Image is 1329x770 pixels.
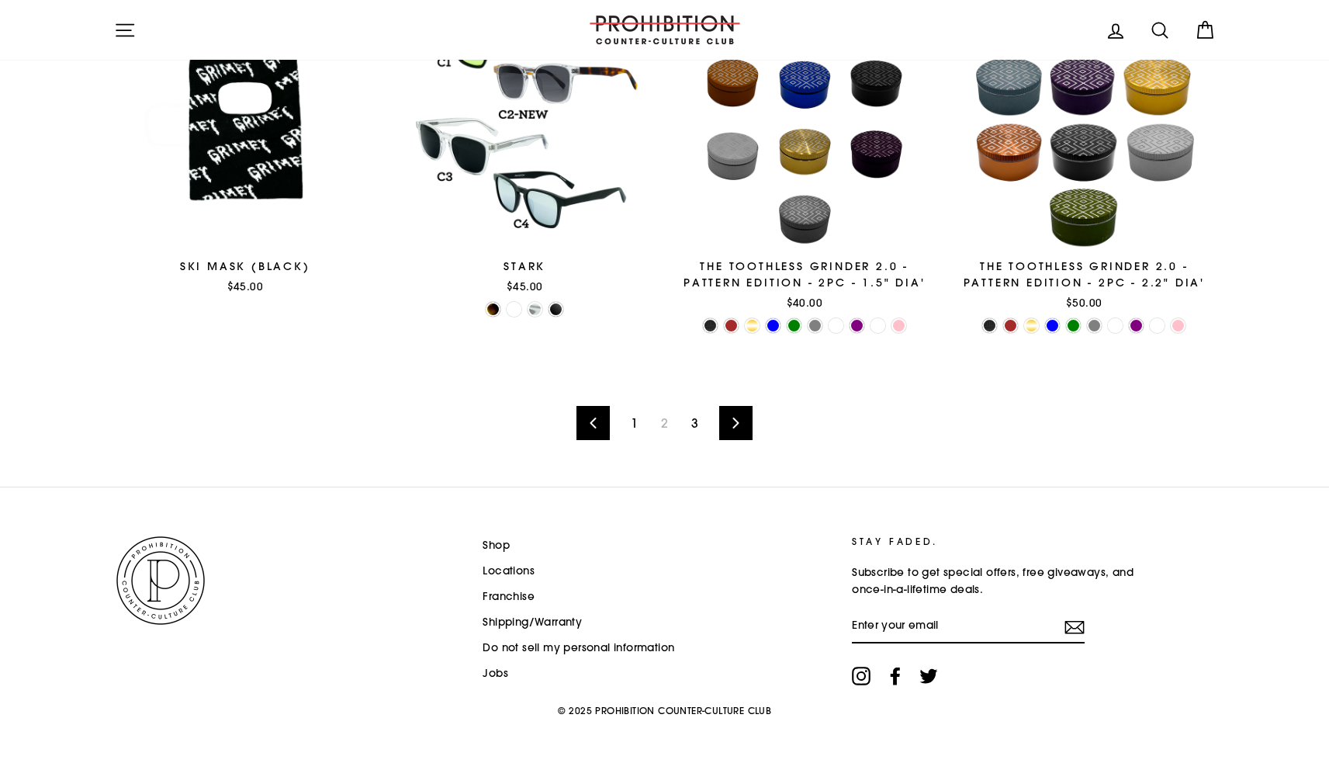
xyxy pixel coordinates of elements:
div: The Toothless Grinder 2.0 - Pattern Edition - 2PC - 2.2" Dia' [953,258,1216,291]
img: PROHIBITION COUNTER-CULTURE CLUB [114,534,207,627]
a: Franchise [483,585,535,609]
a: Do not sell my personal information [483,636,674,660]
img: PROHIBITION COUNTER-CULTURE CLUB [587,16,742,44]
p: STAY FADED. [852,534,1158,549]
p: © 2025 PROHIBITION COUNTER-CULTURE CLUB [114,697,1216,723]
p: Subscribe to get special offers, free giveaways, and once-in-a-lifetime deals. [852,564,1158,598]
input: Enter your email [852,609,1085,643]
a: Jobs [483,662,508,685]
div: $45.00 [114,279,377,294]
a: Shipping/Warranty [483,611,582,634]
div: The Toothless Grinder 2.0 - Pattern Edition - 2PC - 1.5" Dia' [673,258,936,291]
a: 1 [621,411,647,435]
div: $45.00 [393,279,656,294]
div: STARK [393,258,656,275]
div: $50.00 [953,295,1216,310]
span: 2 [652,411,677,435]
a: Shop [483,534,510,557]
div: Ski Mask (Black) [114,258,377,275]
a: 3 [682,411,708,435]
div: $40.00 [673,295,936,310]
a: Locations [483,560,535,583]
